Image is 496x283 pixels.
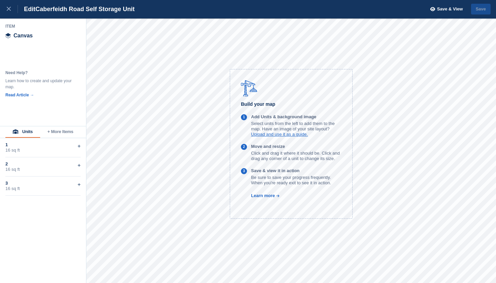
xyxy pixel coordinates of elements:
[5,78,73,90] div: Learn how to create and update your map.
[5,167,81,172] div: 16 sq ft
[5,181,81,186] div: 3
[471,4,491,15] button: Save
[5,142,81,148] div: 1
[437,6,463,12] span: Save & View
[251,168,341,174] p: Save & view it in action
[251,144,341,149] p: Move and resize
[251,121,341,132] p: Select units from the left to add them to the map. Have an image of your site layout?
[251,151,341,161] p: Click and drag it where it should be. Click and drag any corner of a unit to change its size.
[243,144,245,150] div: 2
[78,161,81,169] div: +
[5,148,81,153] div: 16 sq ft
[251,175,341,186] p: Be sure to save your progress frequently. When you're ready exit to see it in action.
[243,115,245,120] div: 1
[5,157,81,177] div: 216 sq ft+
[18,5,135,13] div: Edit Caberfeidh Road Self Storage Unit
[251,114,341,120] p: Add Units & background image
[40,126,81,138] button: + More Items
[5,126,40,138] button: Units
[5,177,81,196] div: 316 sq ft+
[5,138,81,157] div: 116 sq ft+
[78,181,81,189] div: +
[251,132,308,137] a: Upload and use it as a guide.
[241,193,280,198] a: Learn more
[5,70,73,76] div: Need Help?
[78,142,81,150] div: +
[426,4,463,15] button: Save & View
[241,100,341,108] h6: Build your map
[5,93,34,97] a: Read Article →
[13,33,33,38] span: Canvas
[5,161,81,167] div: 2
[5,186,81,191] div: 16 sq ft
[243,168,245,174] div: 3
[5,33,11,38] img: canvas-icn.9d1aba5b.svg
[5,24,81,29] div: Item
